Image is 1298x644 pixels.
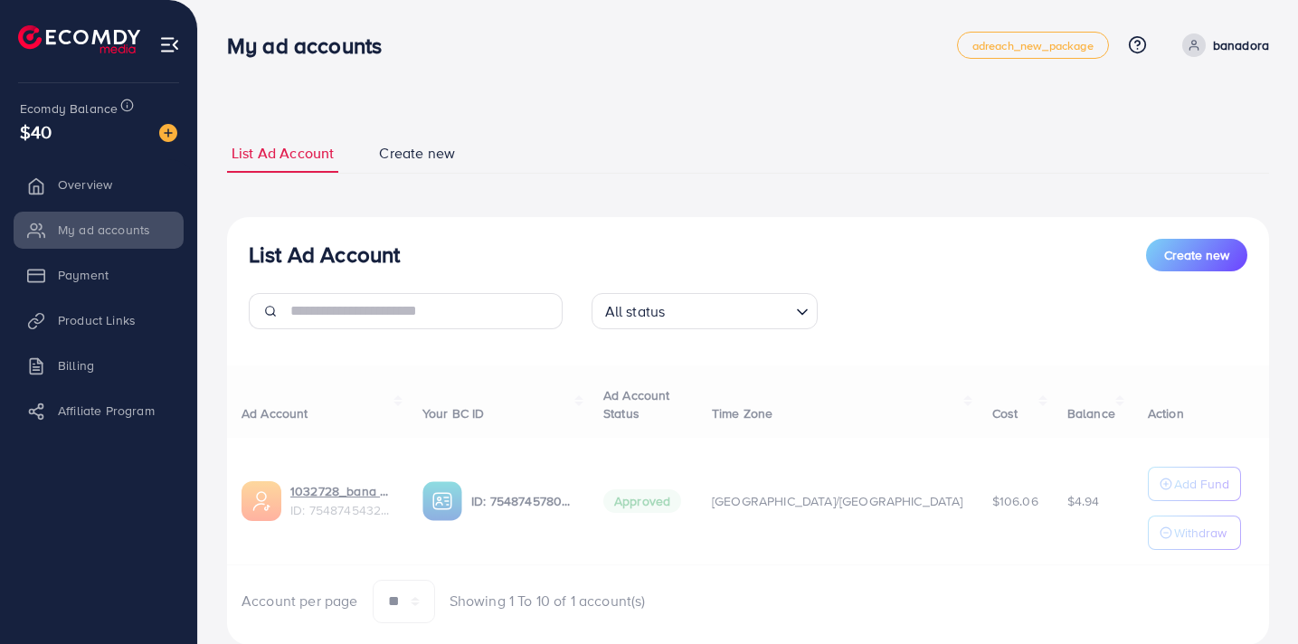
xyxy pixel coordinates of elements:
span: $40 [20,118,52,145]
button: Create new [1146,239,1247,271]
img: logo [18,25,140,53]
span: Create new [1164,246,1229,264]
h3: My ad accounts [227,33,396,59]
span: List Ad Account [232,143,334,164]
span: All status [602,298,669,325]
h3: List Ad Account [249,241,400,268]
img: menu [159,34,180,55]
p: banadora [1213,34,1269,56]
span: adreach_new_package [972,40,1094,52]
span: Ecomdy Balance [20,99,118,118]
img: image [159,124,177,142]
span: Create new [379,143,455,164]
input: Search for option [670,295,788,325]
a: adreach_new_package [957,32,1109,59]
a: banadora [1175,33,1269,57]
div: Search for option [592,293,818,329]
